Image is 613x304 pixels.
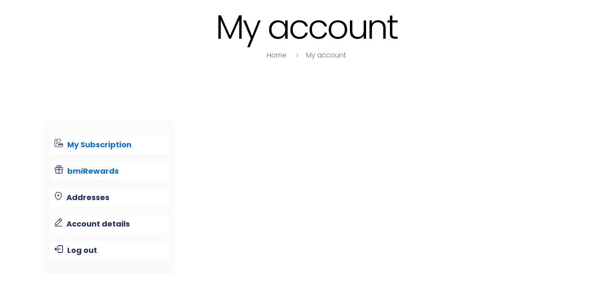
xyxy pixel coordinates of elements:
[306,50,346,60] a: My account
[50,189,169,206] a: Addresses
[50,241,169,259] a: Log out
[44,121,175,274] nav: Account pages
[50,215,169,233] a: Account details
[50,136,169,154] a: My Subscription
[38,9,575,45] h1: My account
[50,162,169,180] a: bmiRewards
[292,50,302,60] i: breadcrumbs separator
[267,50,286,60] a: Home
